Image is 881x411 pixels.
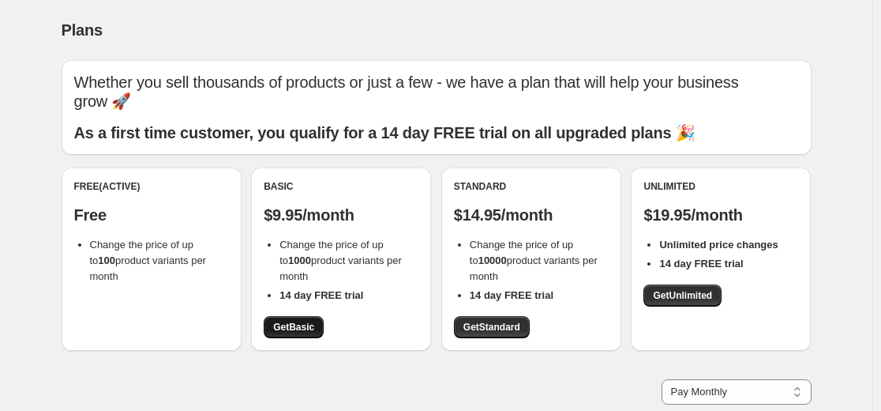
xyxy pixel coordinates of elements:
span: Get Basic [273,321,314,334]
div: Unlimited [643,180,798,193]
div: Basic [264,180,418,193]
span: Get Unlimited [653,289,712,302]
b: 10000 [478,255,507,266]
b: As a first time customer, you qualify for a 14 day FREE trial on all upgraded plans 🎉 [74,124,695,141]
span: Plans [62,21,103,39]
p: $14.95/month [454,205,609,224]
span: Change the price of up to product variants per month [90,239,206,282]
p: Free [74,205,229,224]
div: Standard [454,180,609,193]
div: Free (Active) [74,180,229,193]
a: GetStandard [454,316,530,338]
b: 1000 [288,255,311,266]
p: $19.95/month [643,205,798,224]
a: GetBasic [264,316,324,338]
p: Whether you sell thousands of products or just a few - we have a plan that will help your busines... [74,73,799,111]
b: 100 [98,255,115,266]
b: 14 day FREE trial [279,289,363,301]
span: Change the price of up to product variants per month [470,239,598,282]
span: Get Standard [463,321,520,334]
b: 14 day FREE trial [659,258,743,270]
p: $9.95/month [264,205,418,224]
b: 14 day FREE trial [470,289,553,301]
span: Change the price of up to product variants per month [279,239,402,282]
a: GetUnlimited [643,285,722,307]
b: Unlimited price changes [659,239,778,251]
